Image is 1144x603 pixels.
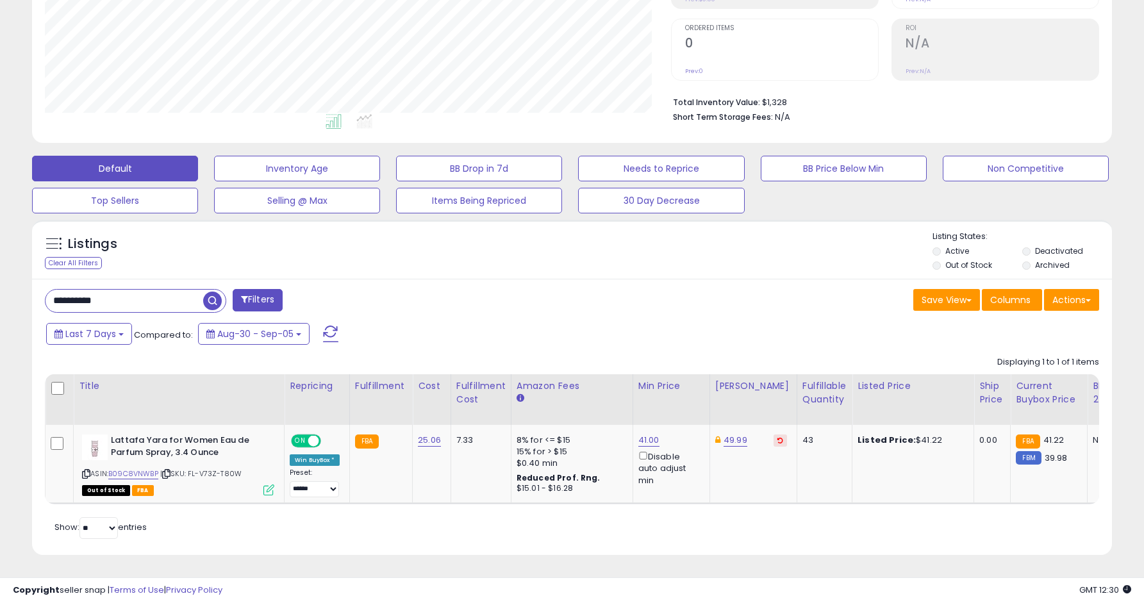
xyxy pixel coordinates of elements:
button: Last 7 Days [46,323,132,345]
small: FBM [1016,451,1041,465]
label: Active [945,245,969,256]
img: 21x0TkOqYML._SL40_.jpg [82,434,108,460]
div: seller snap | | [13,584,222,597]
small: Amazon Fees. [517,393,524,404]
span: Show: entries [54,521,147,533]
small: FBA [355,434,379,449]
button: BB Drop in 7d [396,156,562,181]
div: $15.01 - $16.28 [517,483,623,494]
div: N/A [1093,434,1135,446]
div: $41.22 [858,434,964,446]
a: 25.06 [418,434,441,447]
div: Amazon Fees [517,379,627,393]
button: Default [32,156,198,181]
div: [PERSON_NAME] [715,379,792,393]
span: 39.98 [1045,452,1068,464]
button: Needs to Reprice [578,156,744,181]
span: Columns [990,293,1031,306]
span: 2025-09-13 12:30 GMT [1079,584,1131,596]
div: Title [79,379,279,393]
label: Deactivated [1035,245,1083,256]
button: Non Competitive [943,156,1109,181]
span: All listings that are currently out of stock and unavailable for purchase on Amazon [82,485,130,496]
span: FBA [132,485,154,496]
b: Reduced Prof. Rng. [517,472,601,483]
div: BB Share 24h. [1093,379,1140,406]
label: Out of Stock [945,260,992,270]
div: 15% for > $15 [517,446,623,458]
small: Prev: N/A [906,67,931,75]
div: Clear All Filters [45,257,102,269]
button: Inventory Age [214,156,380,181]
small: Prev: 0 [685,67,703,75]
span: OFF [319,436,340,447]
h2: N/A [906,36,1098,53]
div: Current Buybox Price [1016,379,1082,406]
h5: Listings [68,235,117,253]
li: $1,328 [673,94,1090,109]
a: 49.99 [724,434,747,447]
button: Top Sellers [32,188,198,213]
a: Terms of Use [110,584,164,596]
button: Columns [982,289,1042,311]
span: ON [292,436,308,447]
span: 41.22 [1043,434,1065,446]
div: Min Price [638,379,704,393]
b: Lattafa Yara for Women Eau de Parfum Spray, 3.4 Ounce [111,434,267,461]
span: Ordered Items [685,25,878,32]
button: Items Being Repriced [396,188,562,213]
div: 8% for <= $15 [517,434,623,446]
div: Preset: [290,468,340,497]
button: Aug-30 - Sep-05 [198,323,310,345]
div: Win BuyBox * [290,454,340,466]
button: BB Price Below Min [761,156,927,181]
div: Repricing [290,379,344,393]
span: | SKU: FL-V73Z-T80W [160,468,242,479]
div: 43 [802,434,842,446]
h2: 0 [685,36,878,53]
div: Cost [418,379,445,393]
a: Privacy Policy [166,584,222,596]
div: Ship Price [979,379,1005,406]
strong: Copyright [13,584,60,596]
label: Archived [1035,260,1070,270]
div: Fulfillable Quantity [802,379,847,406]
button: Actions [1044,289,1099,311]
div: Fulfillment Cost [456,379,506,406]
div: ASIN: [82,434,274,494]
button: Filters [233,289,283,311]
div: Fulfillment [355,379,407,393]
b: Total Inventory Value: [673,97,760,108]
span: Last 7 Days [65,327,116,340]
div: Listed Price [858,379,968,393]
span: Compared to: [134,329,193,341]
span: ROI [906,25,1098,32]
a: 41.00 [638,434,659,447]
b: Listed Price: [858,434,916,446]
a: B09C8VNWBP [108,468,158,479]
p: Listing States: [933,231,1112,243]
div: Displaying 1 to 1 of 1 items [997,356,1099,368]
div: Disable auto adjust min [638,449,700,486]
div: 7.33 [456,434,501,446]
button: 30 Day Decrease [578,188,744,213]
button: Save View [913,289,980,311]
small: FBA [1016,434,1040,449]
b: Short Term Storage Fees: [673,112,773,122]
div: 0.00 [979,434,1000,446]
span: N/A [775,111,790,123]
button: Selling @ Max [214,188,380,213]
div: $0.40 min [517,458,623,469]
span: Aug-30 - Sep-05 [217,327,294,340]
